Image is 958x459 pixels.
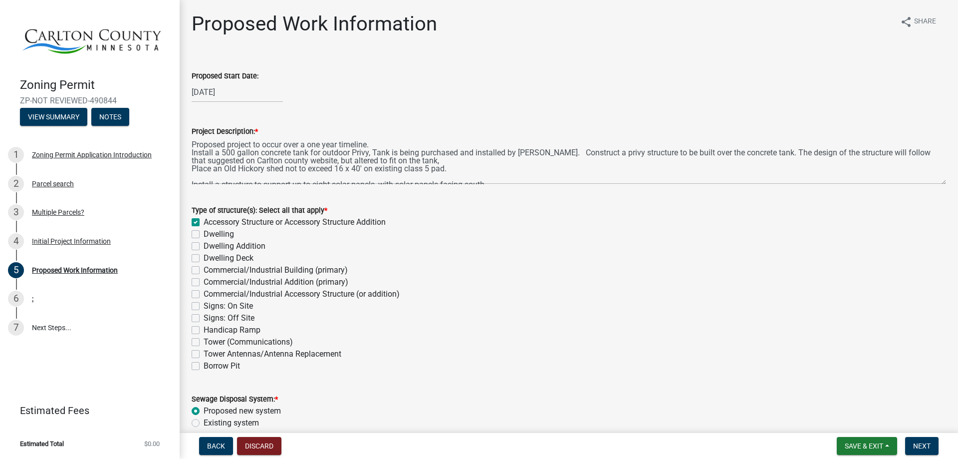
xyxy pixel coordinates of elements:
wm-modal-confirm: Summary [20,114,87,122]
label: Commercial/Industrial Building (primary) [204,264,348,276]
label: Proposed Start Date: [192,73,258,80]
label: Borrow Pit [204,360,240,372]
h4: Zoning Permit [20,78,172,92]
wm-modal-confirm: Notes [91,114,129,122]
span: Next [913,442,931,450]
input: mm/dd/yyyy [192,82,283,102]
button: Notes [91,108,129,126]
h1: Proposed Work Information [192,12,437,36]
label: Handicap Ramp [204,324,260,336]
label: Commercial/Industrial Accessory Structure (or addition) [204,288,400,300]
div: 4 [8,233,24,249]
label: Dwelling [204,228,234,240]
label: Sewage Disposal System: [192,396,278,403]
label: Type of structure(s): Select all that apply [192,207,327,214]
button: Save & Exit [837,437,897,455]
div: : [32,295,33,302]
i: share [900,16,912,28]
div: Initial Project Information [32,238,111,245]
label: Tower Antennas/Antenna Replacement [204,348,341,360]
button: shareShare [892,12,944,31]
label: Commercial/Industrial Addition (primary) [204,276,348,288]
span: Share [914,16,936,28]
div: 1 [8,147,24,163]
span: Estimated Total [20,441,64,447]
a: Estimated Fees [8,401,164,421]
label: Tower (Communications) [204,336,293,348]
span: Save & Exit [845,442,883,450]
div: Multiple Parcels? [32,209,84,216]
button: Back [199,437,233,455]
span: ZP-NOT REVIEWED-490844 [20,96,160,105]
div: Proposed Work Information [32,267,118,274]
label: Project Description: [192,128,258,135]
div: Zoning Permit Application Introduction [32,151,152,158]
span: Back [207,442,225,450]
label: Proposed new system [204,405,281,417]
label: Signs: Off Site [204,312,254,324]
div: 2 [8,176,24,192]
div: Parcel search [32,180,74,187]
div: 7 [8,320,24,336]
span: $0.00 [144,441,160,447]
label: Existing system [204,417,259,429]
label: Dwelling Deck [204,252,253,264]
button: Discard [237,437,281,455]
label: Accessory Structure or Accessory Structure Addition [204,216,386,228]
div: 6 [8,291,24,307]
div: 5 [8,262,24,278]
img: Carlton County, Minnesota [20,10,164,67]
button: Next [905,437,939,455]
label: Dwelling Addition [204,240,265,252]
button: View Summary [20,108,87,126]
div: 3 [8,204,24,220]
label: Signs: On Site [204,300,253,312]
